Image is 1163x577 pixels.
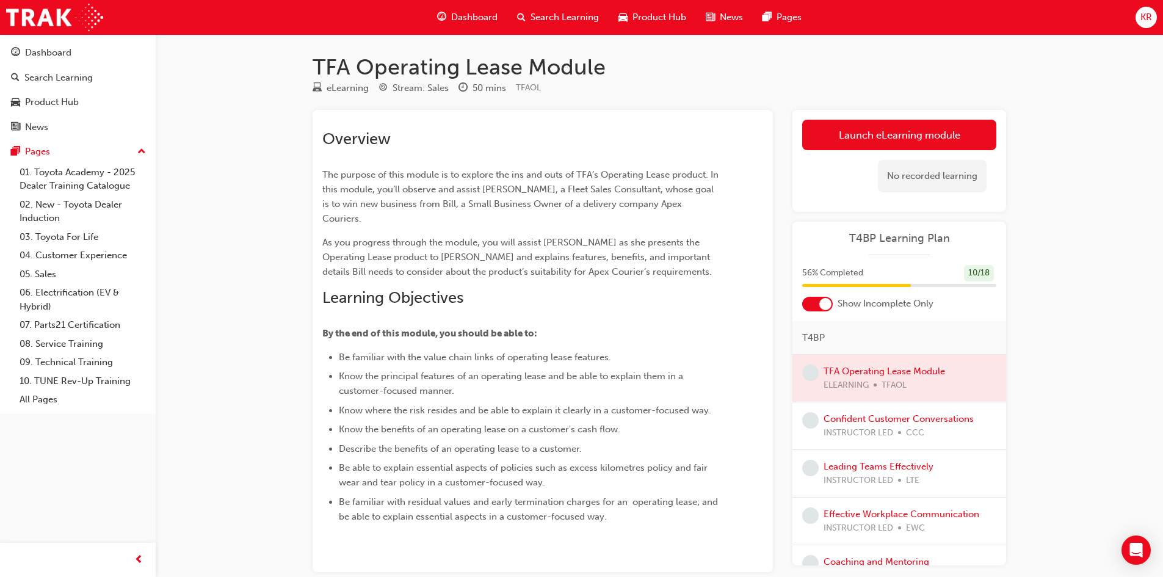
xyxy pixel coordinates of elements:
[339,443,582,454] span: Describe the benefits of an operating lease to a customer.
[15,353,151,372] a: 09. Technical Training
[11,147,20,158] span: pages-icon
[5,67,151,89] a: Search Learning
[25,95,79,109] div: Product Hub
[473,81,506,95] div: 50 mins
[753,5,811,30] a: pages-iconPages
[5,140,151,163] button: Pages
[339,352,611,363] span: Be familiar with the value chain links of operating lease features.
[15,195,151,228] a: 02. New - Toyota Dealer Induction
[15,265,151,284] a: 05. Sales
[6,4,103,31] img: Trak
[322,288,463,307] span: Learning Objectives
[824,556,929,567] a: Coaching and Mentoring
[5,91,151,114] a: Product Hub
[802,331,825,345] span: T4BP
[802,231,996,245] a: T4BP Learning Plan
[824,521,893,535] span: INSTRUCTOR LED
[379,81,449,96] div: Stream
[15,335,151,354] a: 08. Service Training
[393,81,449,95] div: Stream: Sales
[802,266,863,280] span: 56 % Completed
[15,283,151,316] a: 06. Electrification (EV & Hybrid)
[458,81,506,96] div: Duration
[802,120,996,150] a: Launch eLearning module
[137,144,146,160] span: up-icon
[5,39,151,140] button: DashboardSearch LearningProduct HubNews
[15,316,151,335] a: 07. Parts21 Certification
[15,163,151,195] a: 01. Toyota Academy - 2025 Dealer Training Catalogue
[15,246,151,265] a: 04. Customer Experience
[1140,10,1152,24] span: KR
[1121,535,1151,565] div: Open Intercom Messenger
[15,390,151,409] a: All Pages
[11,97,20,108] span: car-icon
[322,328,537,339] span: By the end of this module, you should be able to:
[878,160,987,192] div: No recorded learning
[339,371,686,396] span: Know the principal features of an operating lease and be able to explain them in a customer-focus...
[838,297,933,311] span: Show Incomplete Only
[313,83,322,94] span: learningResourceType_ELEARNING-icon
[451,10,498,24] span: Dashboard
[609,5,696,30] a: car-iconProduct Hub
[802,412,819,429] span: learningRecordVerb_NONE-icon
[802,555,819,572] span: learningRecordVerb_NONE-icon
[437,10,446,25] span: guage-icon
[507,5,609,30] a: search-iconSearch Learning
[777,10,802,24] span: Pages
[824,426,893,440] span: INSTRUCTOR LED
[824,474,893,488] span: INSTRUCTOR LED
[15,228,151,247] a: 03. Toyota For Life
[339,424,620,435] span: Know the benefits of an operating lease on a customer's cash flow.
[11,48,20,59] span: guage-icon
[531,10,599,24] span: Search Learning
[696,5,753,30] a: news-iconNews
[763,10,772,25] span: pages-icon
[25,46,71,60] div: Dashboard
[906,521,925,535] span: EWC
[824,461,933,472] a: Leading Teams Effectively
[1136,7,1157,28] button: KR
[313,81,369,96] div: Type
[720,10,743,24] span: News
[632,10,686,24] span: Product Hub
[25,145,50,159] div: Pages
[379,83,388,94] span: target-icon
[824,413,974,424] a: Confident Customer Conversations
[427,5,507,30] a: guage-iconDashboard
[11,122,20,133] span: news-icon
[706,10,715,25] span: news-icon
[618,10,628,25] span: car-icon
[322,237,712,277] span: As you progress through the module, you will assist [PERSON_NAME] as she presents the Operating L...
[906,474,919,488] span: LTE
[322,129,391,148] span: Overview
[516,82,541,93] span: Learning resource code
[313,54,1006,81] h1: TFA Operating Lease Module
[327,81,369,95] div: eLearning
[322,169,721,224] span: The purpose of this module is to explore the ins and outs of TFA’s Operating Lease product. In th...
[339,462,710,488] span: Be able to explain essential aspects of policies such as excess kilometres policy and fair wear a...
[339,405,711,416] span: Know where the risk resides and be able to explain it clearly in a customer-focused way.
[5,42,151,64] a: Dashboard
[802,507,819,524] span: learningRecordVerb_NONE-icon
[24,71,93,85] div: Search Learning
[964,265,994,281] div: 10 / 18
[339,496,720,522] span: Be familiar with residual values and early termination charges for an operating lease; and be abl...
[25,120,48,134] div: News
[802,460,819,476] span: learningRecordVerb_NONE-icon
[15,372,151,391] a: 10. TUNE Rev-Up Training
[134,553,143,568] span: prev-icon
[5,116,151,139] a: News
[11,73,20,84] span: search-icon
[824,509,979,520] a: Effective Workplace Communication
[458,83,468,94] span: clock-icon
[517,10,526,25] span: search-icon
[802,365,819,381] span: learningRecordVerb_NONE-icon
[906,426,924,440] span: CCC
